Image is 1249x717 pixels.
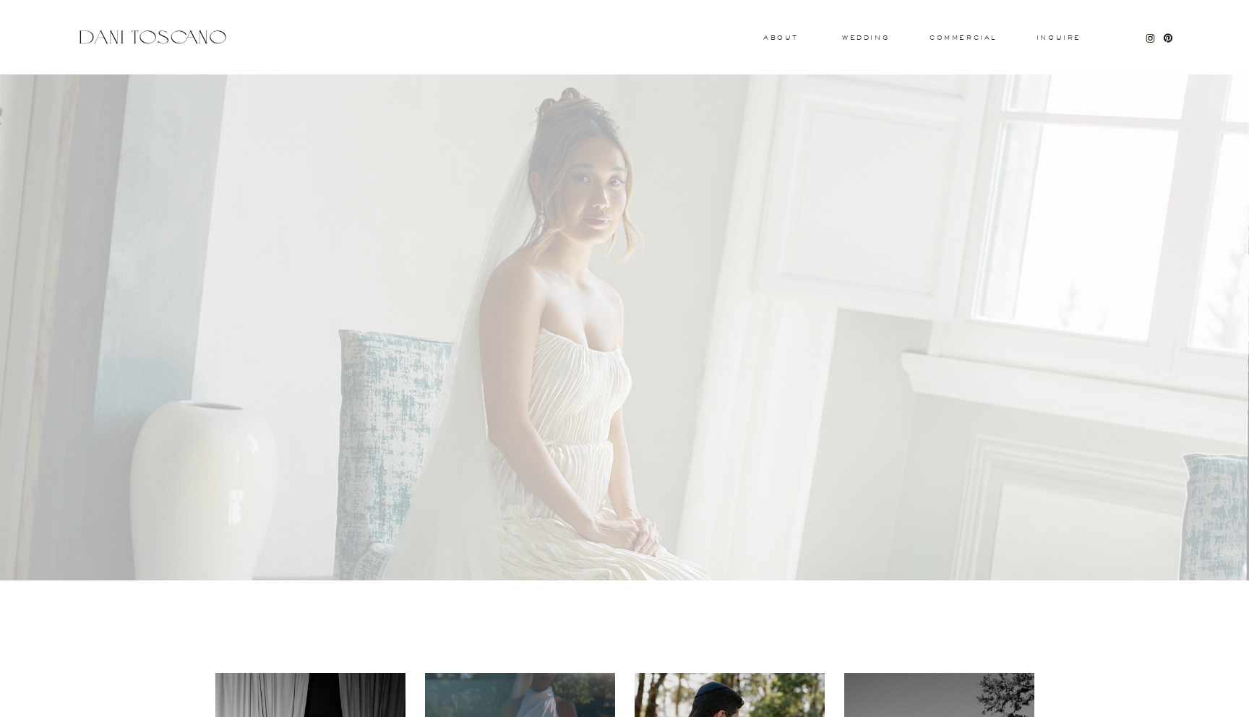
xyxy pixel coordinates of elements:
[1036,35,1082,42] a: Inquire
[842,35,889,40] a: wedding
[930,35,996,40] a: commercial
[763,35,795,40] a: About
